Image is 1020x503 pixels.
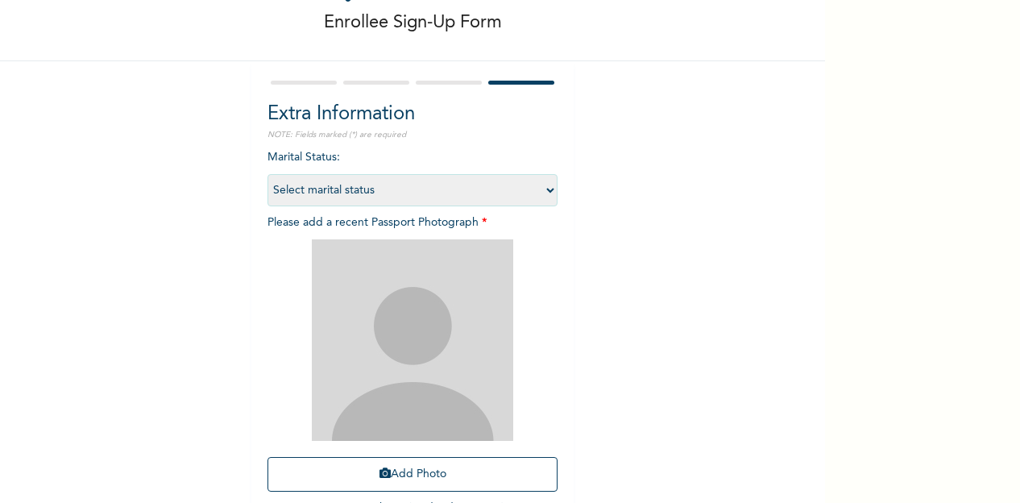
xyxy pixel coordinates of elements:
[312,239,513,441] img: Crop
[324,10,502,36] p: Enrollee Sign-Up Form
[267,457,558,492] button: Add Photo
[267,217,558,500] span: Please add a recent Passport Photograph
[267,152,558,196] span: Marital Status :
[267,129,558,141] p: NOTE: Fields marked (*) are required
[267,100,558,129] h2: Extra Information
